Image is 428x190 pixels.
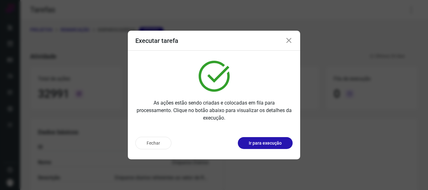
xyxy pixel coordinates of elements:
[135,137,171,149] button: Fechar
[238,137,293,149] button: Ir para execução
[135,99,293,122] p: As ações estão sendo criadas e colocadas em fila para processamento. Clique no botão abaixo para ...
[199,61,230,92] img: verified.svg
[135,37,178,44] h3: Executar tarefa
[249,140,282,146] p: Ir para execução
